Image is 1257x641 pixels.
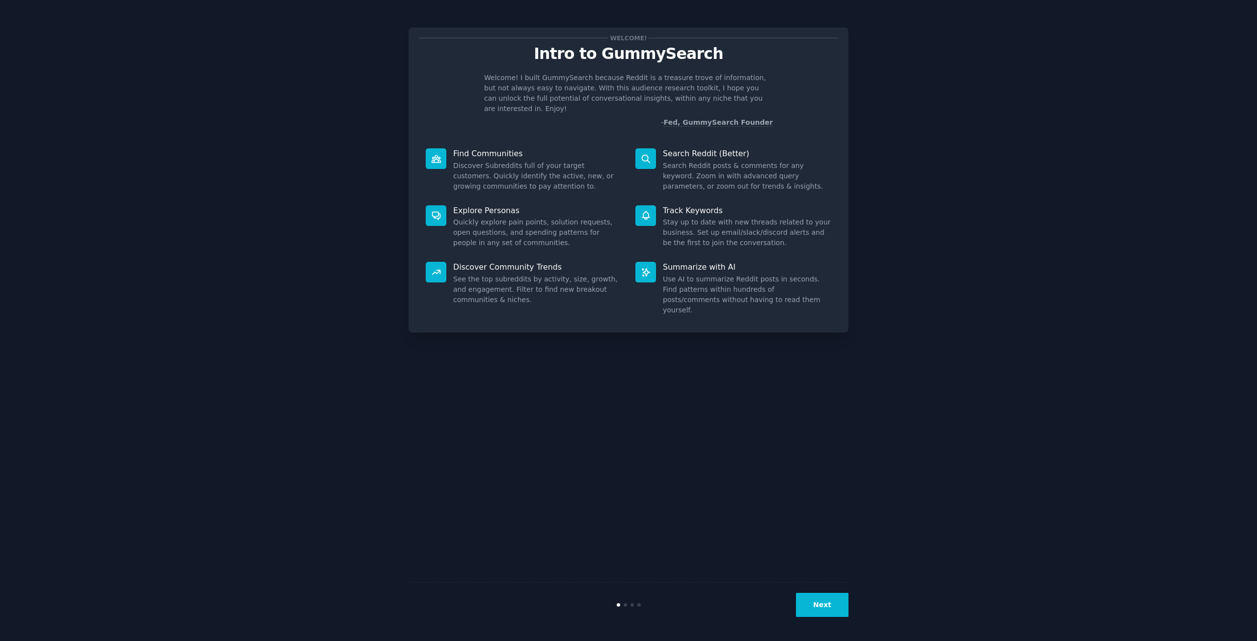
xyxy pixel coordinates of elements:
p: Welcome! I built GummySearch because Reddit is a treasure trove of information, but not always ea... [484,73,773,114]
p: Find Communities [453,148,622,159]
p: Intro to GummySearch [419,45,838,62]
dd: Stay up to date with new threads related to your business. Set up email/slack/discord alerts and ... [663,217,831,248]
span: Welcome! [608,33,649,43]
p: Summarize with AI [663,262,831,272]
a: Fed, GummySearch Founder [663,118,773,127]
button: Next [796,593,848,617]
p: Track Keywords [663,205,831,216]
dd: Use AI to summarize Reddit posts in seconds. Find patterns within hundreds of posts/comments with... [663,274,831,315]
dd: Quickly explore pain points, solution requests, open questions, and spending patterns for people ... [453,217,622,248]
dd: Search Reddit posts & comments for any keyword. Zoom in with advanced query parameters, or zoom o... [663,161,831,192]
dd: Discover Subreddits full of your target customers. Quickly identify the active, new, or growing c... [453,161,622,192]
p: Search Reddit (Better) [663,148,831,159]
dd: See the top subreddits by activity, size, growth, and engagement. Filter to find new breakout com... [453,274,622,305]
p: Discover Community Trends [453,262,622,272]
p: Explore Personas [453,205,622,216]
div: - [661,117,773,128]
